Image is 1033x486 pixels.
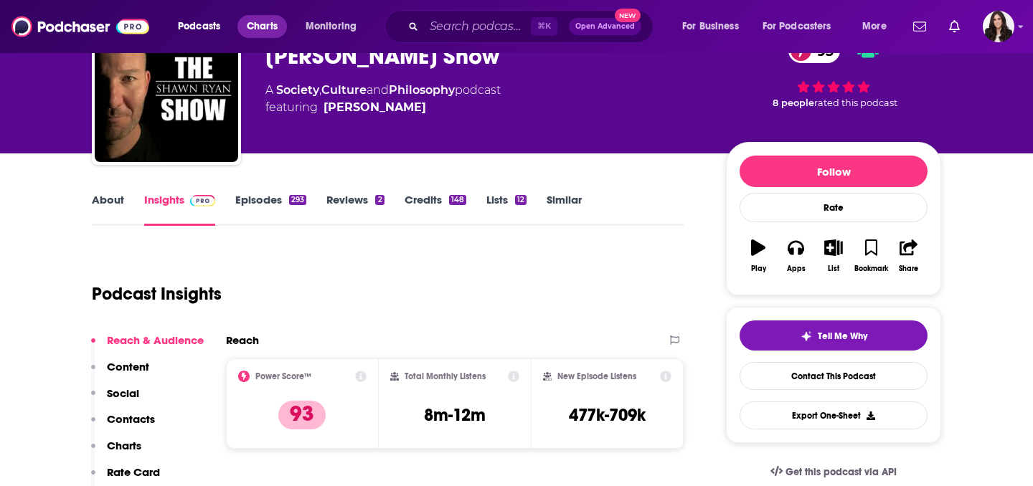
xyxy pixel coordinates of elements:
[890,230,928,282] button: Share
[449,195,466,205] div: 148
[751,265,766,273] div: Play
[854,265,888,273] div: Bookmark
[326,193,384,226] a: Reviews2
[226,333,259,347] h2: Reach
[398,10,667,43] div: Search podcasts, credits, & more...
[753,15,852,38] button: open menu
[787,265,806,273] div: Apps
[569,18,641,35] button: Open AdvancedNew
[773,97,814,108] span: 8 people
[91,360,149,386] button: Content
[247,16,278,37] span: Charts
[144,193,215,226] a: InsightsPodchaser Pro
[828,265,839,273] div: List
[672,15,757,38] button: open menu
[107,333,204,347] p: Reach & Audience
[740,230,777,282] button: Play
[569,404,646,426] h3: 477k-709k
[740,193,928,222] div: Rate
[801,330,812,342] img: tell me why sparkle
[557,371,636,381] h2: New Episode Listens
[852,15,905,38] button: open menu
[740,320,928,351] button: tell me why sparkleTell Me Why
[276,83,319,97] a: Society
[95,19,238,162] img: Shawn Ryan Show
[899,265,918,273] div: Share
[943,14,966,39] a: Show notifications dropdown
[324,99,426,116] a: Shawn Ryan
[818,330,867,342] span: Tell Me Why
[405,371,486,381] h2: Total Monthly Listens
[178,16,220,37] span: Podcasts
[255,371,311,381] h2: Power Score™
[235,193,306,226] a: Episodes293
[682,16,739,37] span: For Business
[321,83,367,97] a: Culture
[740,362,928,390] a: Contact This Podcast
[92,283,222,305] h1: Podcast Insights
[265,99,501,116] span: featuring
[531,17,557,36] span: ⌘ K
[740,401,928,429] button: Export One-Sheet
[486,193,527,226] a: Lists12
[814,97,897,108] span: rated this podcast
[367,83,389,97] span: and
[907,14,932,39] a: Show notifications dropdown
[852,230,890,282] button: Bookmark
[278,401,326,429] p: 93
[726,29,941,118] div: 93 8 peoplerated this podcast
[983,11,1014,42] img: User Profile
[237,15,286,38] a: Charts
[547,193,582,226] a: Similar
[296,15,375,38] button: open menu
[862,16,887,37] span: More
[91,439,141,465] button: Charts
[424,404,486,426] h3: 8m-12m
[107,360,149,373] p: Content
[107,412,155,426] p: Contacts
[107,465,160,479] p: Rate Card
[983,11,1014,42] button: Show profile menu
[777,230,814,282] button: Apps
[265,82,501,116] div: A podcast
[91,333,204,360] button: Reach & Audience
[91,412,155,439] button: Contacts
[424,15,531,38] input: Search podcasts, credits, & more...
[983,11,1014,42] span: Logged in as RebeccaShapiro
[11,13,149,40] img: Podchaser - Follow, Share and Rate Podcasts
[92,193,124,226] a: About
[107,439,141,452] p: Charts
[763,16,831,37] span: For Podcasters
[91,386,139,413] button: Social
[319,83,321,97] span: ,
[815,230,852,282] button: List
[515,195,527,205] div: 12
[168,15,239,38] button: open menu
[786,466,897,478] span: Get this podcast via API
[289,195,306,205] div: 293
[306,16,357,37] span: Monitoring
[107,386,139,400] p: Social
[740,156,928,187] button: Follow
[615,9,641,22] span: New
[190,195,215,206] img: Podchaser Pro
[375,195,384,205] div: 2
[575,23,635,30] span: Open Advanced
[405,193,466,226] a: Credits148
[389,83,455,97] a: Philosophy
